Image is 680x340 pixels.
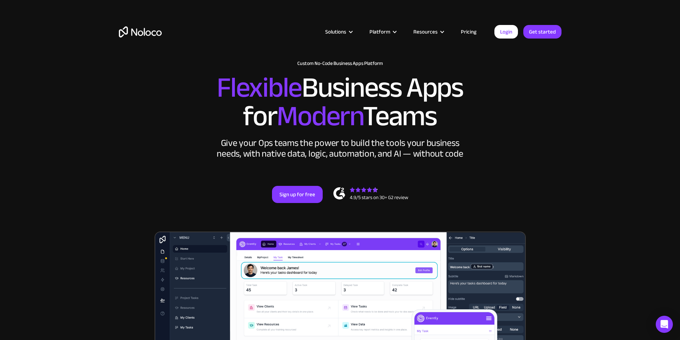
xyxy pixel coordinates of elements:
[316,27,361,36] div: Solutions
[272,186,323,203] a: Sign up for free
[369,27,390,36] div: Platform
[656,316,673,333] div: Open Intercom Messenger
[217,61,302,114] span: Flexible
[277,90,363,143] span: Modern
[413,27,438,36] div: Resources
[119,26,162,37] a: home
[361,27,404,36] div: Platform
[523,25,561,39] a: Get started
[119,73,561,131] h2: Business Apps for Teams
[494,25,518,39] a: Login
[215,138,465,159] div: Give your Ops teams the power to build the tools your business needs, with native data, logic, au...
[452,27,485,36] a: Pricing
[325,27,346,36] div: Solutions
[404,27,452,36] div: Resources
